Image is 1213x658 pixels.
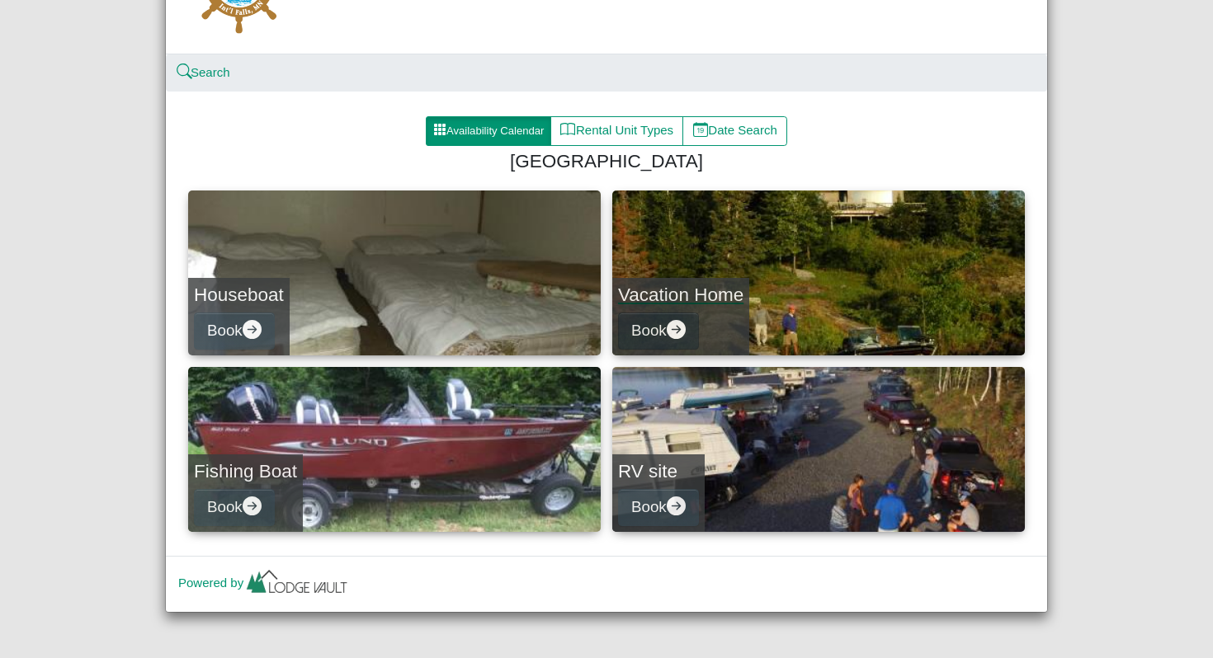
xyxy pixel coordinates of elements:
h4: RV site [618,460,699,482]
svg: calendar date [693,122,709,138]
svg: arrow right circle fill [243,496,262,515]
img: lv-small.ca335149.png [243,566,351,602]
h4: [GEOGRAPHIC_DATA] [195,150,1018,172]
h4: Vacation Home [618,284,743,306]
svg: arrow right circle fill [667,320,686,339]
svg: arrow right circle fill [667,496,686,515]
button: calendar dateDate Search [682,116,787,146]
a: Powered by [178,576,351,590]
svg: book [560,122,576,138]
button: bookRental Unit Types [550,116,683,146]
button: Bookarrow right circle fill [618,313,699,350]
svg: arrow right circle fill [243,320,262,339]
button: Bookarrow right circle fill [618,489,699,526]
svg: grid3x3 gap fill [433,123,446,136]
h4: Fishing Boat [194,460,297,482]
svg: search [178,66,191,78]
h4: Houseboat [194,284,284,306]
button: Bookarrow right circle fill [194,489,275,526]
a: searchSearch [178,65,230,79]
button: grid3x3 gap fillAvailability Calendar [426,116,551,146]
button: Bookarrow right circle fill [194,313,275,350]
